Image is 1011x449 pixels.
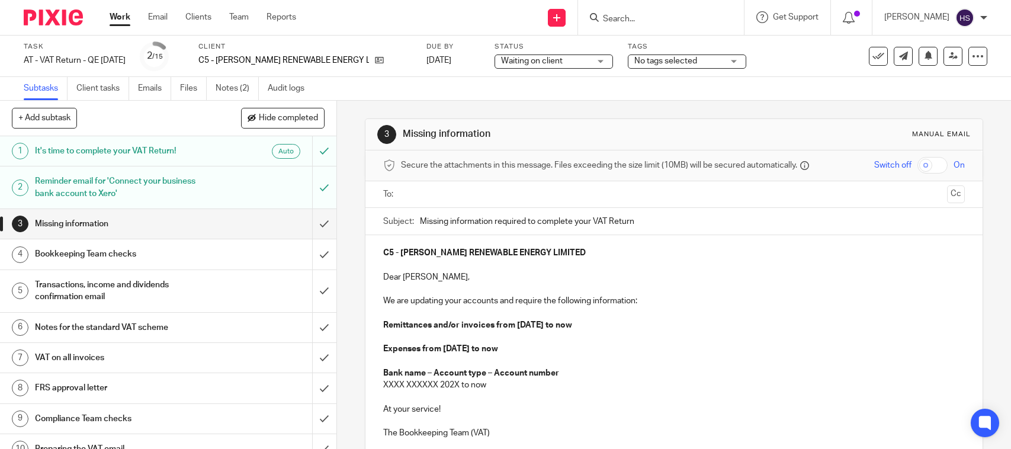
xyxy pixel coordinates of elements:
[24,77,68,100] a: Subtasks
[602,14,708,25] input: Search
[198,42,412,52] label: Client
[426,42,480,52] label: Due by
[383,321,572,329] strong: Remittances and/or invoices from [DATE] to now
[24,42,126,52] label: Task
[24,54,126,66] div: AT - VAT Return - QE [DATE]
[634,57,697,65] span: No tags selected
[12,143,28,159] div: 1
[628,42,746,52] label: Tags
[383,427,964,439] p: The Bookkeeping Team (VAT)
[35,142,212,160] h1: It's time to complete your VAT Return!
[267,11,296,23] a: Reports
[377,125,396,144] div: 3
[884,11,949,23] p: [PERSON_NAME]
[383,188,396,200] label: To:
[912,130,971,139] div: Manual email
[76,77,129,100] a: Client tasks
[272,144,300,159] div: Auto
[198,54,369,66] p: C5 - [PERSON_NAME] RENEWABLE ENERGY LIMITED
[229,11,249,23] a: Team
[35,172,212,203] h1: Reminder email for 'Connect your business bank account to Xero'
[947,185,965,203] button: Cc
[12,283,28,299] div: 5
[383,249,586,257] strong: C5 - [PERSON_NAME] RENEWABLE ENERGY LIMITED
[35,276,212,306] h1: Transactions, income and dividends confirmation email
[148,11,168,23] a: Email
[12,108,77,128] button: + Add subtask
[24,9,83,25] img: Pixie
[12,380,28,396] div: 8
[12,349,28,366] div: 7
[268,77,313,100] a: Audit logs
[501,57,563,65] span: Waiting on client
[259,114,318,123] span: Hide completed
[383,295,964,307] p: We are updating your accounts and require the following information:
[403,128,699,140] h1: Missing information
[12,410,28,427] div: 9
[216,77,259,100] a: Notes (2)
[241,108,325,128] button: Hide completed
[954,159,965,171] span: On
[35,410,212,428] h1: Compliance Team checks
[24,54,126,66] div: AT - VAT Return - QE 31-07-2025
[383,403,964,415] p: At your service!
[874,159,911,171] span: Switch off
[955,8,974,27] img: svg%3E
[12,216,28,232] div: 3
[152,53,163,60] small: /15
[773,13,819,21] span: Get Support
[12,179,28,196] div: 2
[383,379,964,391] p: XXXX XXXXXX 202X to now
[12,319,28,336] div: 6
[401,159,797,171] span: Secure the attachments in this message. Files exceeding the size limit (10MB) will be secured aut...
[147,49,163,63] div: 2
[12,246,28,263] div: 4
[35,319,212,336] h1: Notes for the standard VAT scheme
[383,345,498,353] strong: Expenses from [DATE] to now
[35,215,212,233] h1: Missing information
[35,379,212,397] h1: FRS approval letter
[185,11,211,23] a: Clients
[495,42,613,52] label: Status
[35,349,212,367] h1: VAT on all invoices
[35,245,212,263] h1: Bookkeeping Team checks
[383,216,414,227] label: Subject:
[383,271,964,283] p: Dear [PERSON_NAME],
[383,369,559,377] strong: Bank name – Account type – Account number
[180,77,207,100] a: Files
[426,56,451,65] span: [DATE]
[138,77,171,100] a: Emails
[110,11,130,23] a: Work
